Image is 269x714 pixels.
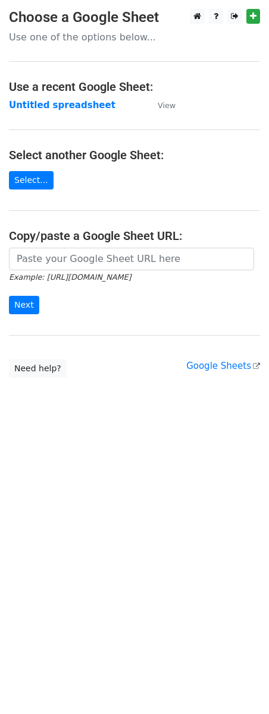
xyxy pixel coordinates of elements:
small: Example: [URL][DOMAIN_NAME] [9,273,131,282]
input: Next [9,296,39,314]
a: Google Sheets [186,361,260,371]
p: Use one of the options below... [9,31,260,43]
input: Paste your Google Sheet URL here [9,248,254,270]
h4: Copy/paste a Google Sheet URL: [9,229,260,243]
a: Select... [9,171,54,189]
a: Need help? [9,359,67,378]
small: View [158,101,176,110]
a: View [146,100,176,110]
h3: Choose a Google Sheet [9,9,260,26]
a: Untitled spreadsheet [9,100,115,110]
h4: Use a recent Google Sheet: [9,80,260,94]
h4: Select another Google Sheet: [9,148,260,162]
